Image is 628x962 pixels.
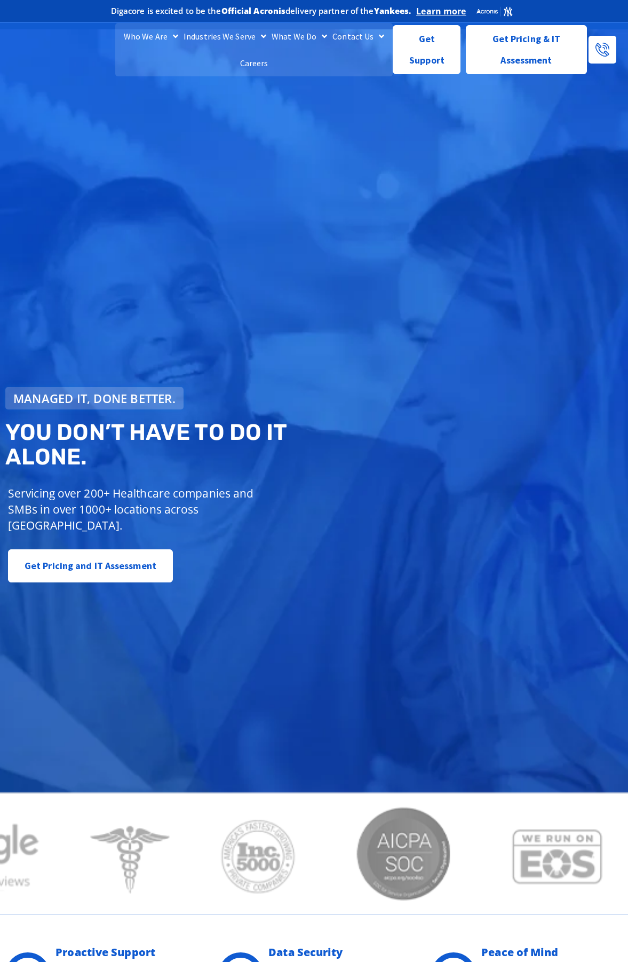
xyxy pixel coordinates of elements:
[16,37,72,61] img: DigaCore Technology Consulting
[221,5,286,16] b: Official Acronis
[25,555,156,577] span: Get Pricing and IT Assessment
[416,6,466,17] a: Learn more
[181,23,269,50] a: Industries We Serve
[393,25,460,74] a: Get Support
[55,947,192,958] h2: Proactive Support
[481,947,617,958] h2: Peace of Mind
[8,549,173,582] a: Get Pricing and IT Assessment
[111,7,411,15] h2: Digacore is excited to be the delivery partner of the
[466,25,587,74] a: Get Pricing & IT Assessment
[476,6,513,17] img: Acronis
[115,23,393,76] nav: Menu
[237,50,271,76] a: Careers
[330,23,387,50] a: Contact Us
[13,392,176,404] span: Managed IT, done better.
[5,387,184,409] a: Managed IT, done better.
[268,947,404,958] h2: Data Security
[8,485,264,533] p: Servicing over 200+ Healthcare companies and SMBs in over 1000+ locations across [GEOGRAPHIC_DATA].
[374,5,411,16] b: Yankees.
[5,420,320,469] h2: You don’t have to do IT alone.
[121,23,181,50] a: Who We Are
[402,28,451,71] span: Get Support
[269,23,330,50] a: What We Do
[474,28,578,71] span: Get Pricing & IT Assessment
